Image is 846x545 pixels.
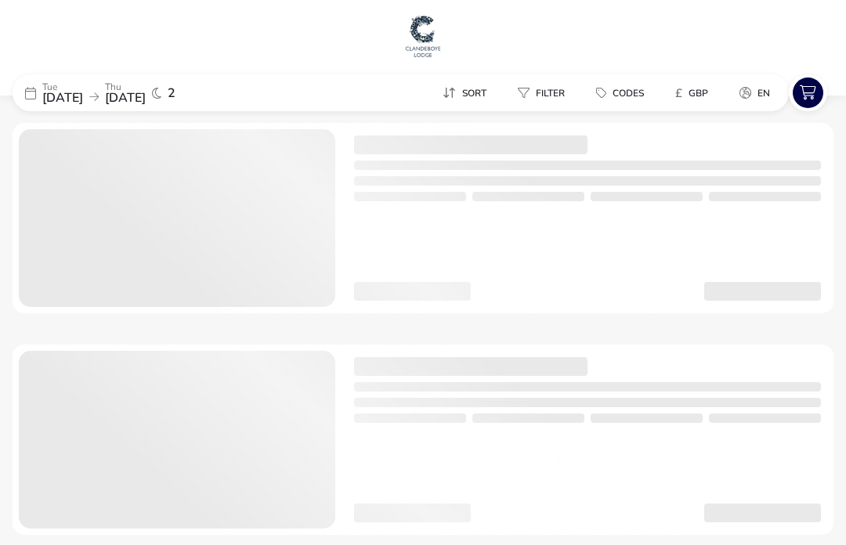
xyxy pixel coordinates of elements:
[663,81,727,104] naf-pibe-menu-bar-item: £GBP
[105,82,146,92] p: Thu
[42,89,83,106] span: [DATE]
[505,81,577,104] button: Filter
[105,89,146,106] span: [DATE]
[403,13,443,60] img: Main Website
[430,81,499,104] button: Sort
[584,81,663,104] naf-pibe-menu-bar-item: Codes
[757,87,770,99] span: en
[613,87,644,99] span: Codes
[727,81,789,104] naf-pibe-menu-bar-item: en
[462,87,486,99] span: Sort
[689,87,708,99] span: GBP
[42,82,83,92] p: Tue
[505,81,584,104] naf-pibe-menu-bar-item: Filter
[663,81,721,104] button: £GBP
[584,81,656,104] button: Codes
[727,81,783,104] button: en
[13,74,248,111] div: Tue[DATE]Thu[DATE]2
[168,87,175,99] span: 2
[430,81,505,104] naf-pibe-menu-bar-item: Sort
[536,87,565,99] span: Filter
[675,85,682,101] i: £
